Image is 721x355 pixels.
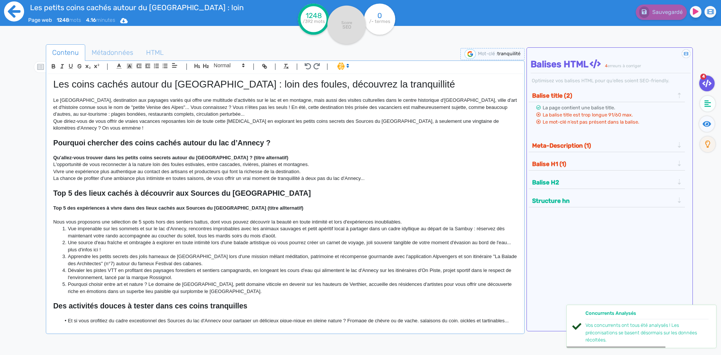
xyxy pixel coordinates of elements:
li: Vue imprenable sur les sommets et sur le lac d'Annecy, rencontres improbables avec les animaux sa... [60,225,517,239]
p: Le [GEOGRAPHIC_DATA], destination aux paysages variés qui offre une multitude d'activités sur le ... [53,97,517,118]
span: tranquilité [497,51,520,56]
span: | [253,61,255,71]
button: Meta-Description (1) [530,139,676,152]
h4: Balises HTML [531,59,691,70]
span: Mot-clé : [478,51,497,56]
span: | [275,61,276,71]
tspan: /392 mots [303,19,325,24]
span: Sauvegardé [652,9,683,15]
p: Nous vous proposons une sélection de 5 spots hors des sentiers battus, dont vous pouvez découvrir... [53,219,517,225]
span: Aligment [169,61,180,70]
button: Sauvegardé [636,5,687,20]
b: 1248 [57,17,69,23]
div: Meta-Description (1) [530,139,684,152]
span: La page contient une balise title. [543,105,615,110]
span: La balise title est trop longue 91/60 max. [543,112,633,118]
span: Page web [28,17,52,23]
span: minutes [86,17,115,23]
span: | [107,61,109,71]
span: Le mot-clé n’est pas présent dans la balise. [543,119,639,125]
h1: Les coins cachés autour du [GEOGRAPHIC_DATA] : loin des foules, découvrez la tranquillité [53,79,517,90]
div: Balise H2 [530,176,684,189]
span: HTML [140,42,170,63]
strong: Top 5 des lieux cachés à découvrir aux Sources du [GEOGRAPHIC_DATA] [53,189,311,197]
span: mots [57,17,81,23]
div: Structure hn [530,195,684,207]
strong: Top 5 des expériences à vivre dans des lieux cachés aux Sources du [GEOGRAPHIC_DATA] (titre allte... [53,205,303,211]
strong: Pourquoi chercher des coins cachés autour du lac d’Annecy ? [53,139,271,147]
span: Métadonnées [86,42,139,63]
p: La chance de profiter d'une ambiance plus intimiste en toutes saisons, de vous offrir un vrai mom... [53,175,517,182]
strong: Qu'allez-vous trouver dans les petits coins secrets autour du [GEOGRAPHIC_DATA] ? (titre alternatif) [53,155,288,160]
div: Optimisez vos balises HTML pour qu’elles soient SEO-friendly. [531,77,691,84]
a: HTML [140,44,170,61]
a: Métadonnées [85,44,140,61]
li: Une source d'eau fraîche et ombragée à explorer en toute intimité lors d'une balade artistique où... [60,239,517,253]
li: Dévaler les pistes VTT en profitant des paysages forestiers et sentiers campagnards, en longeant ... [60,267,517,281]
li: Et si vous profitiez du cadre exceptionnel des Sources du lac d'Annecy pour partager un délicieux... [60,317,517,331]
tspan: Score [341,20,352,25]
li: Apprendre les petits secrets des jolis hameaux de [GEOGRAPHIC_DATA] lors d'une mission mêlant méd... [60,253,517,267]
li: Pourquoi choisir entre art et nature ? Le domaine de [GEOGRAPHIC_DATA], petit domaine viticole en... [60,281,517,295]
button: Balise title (2) [530,89,676,102]
button: Balise H2 [530,176,676,189]
span: I.Assistant [334,62,351,71]
b: 4.16 [86,17,96,23]
div: Vos concurrents ont tous été analysés ! Les préconisations se basent désormais sur les données ré... [585,322,709,343]
div: Concurrents Analysés [585,310,709,319]
p: L'opportunité de vous reconnecter à la nature loin des foules estivales, entre cascades, rivières... [53,161,517,168]
div: Balise title (2) [530,89,684,102]
span: 4 [605,63,608,68]
tspan: 1248 [306,11,322,20]
span: | [326,61,328,71]
div: Balise H1 (1) [530,158,684,170]
tspan: SEO [342,24,351,30]
strong: Des activités douces à tester dans ces coins tranquilles [53,302,247,310]
img: google-serp-logo.png [465,49,476,59]
tspan: 0 [377,11,382,20]
p: Vivre une expérience plus authentique au contact des artisans et producteurs qui font la richesse... [53,168,517,175]
span: | [296,61,298,71]
input: title [28,2,244,14]
button: Balise H1 (1) [530,158,676,170]
span: | [186,61,187,71]
button: Structure hn [530,195,676,207]
tspan: /- termes [369,19,390,24]
span: Contenu [46,42,85,63]
span: erreurs à corriger [608,63,641,68]
p: Que diriez-vous de vous offrir de vraies vacances reposantes loin de toute cette [MEDICAL_DATA] e... [53,118,517,132]
a: Contenu [46,44,85,61]
span: 4 [700,74,706,80]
